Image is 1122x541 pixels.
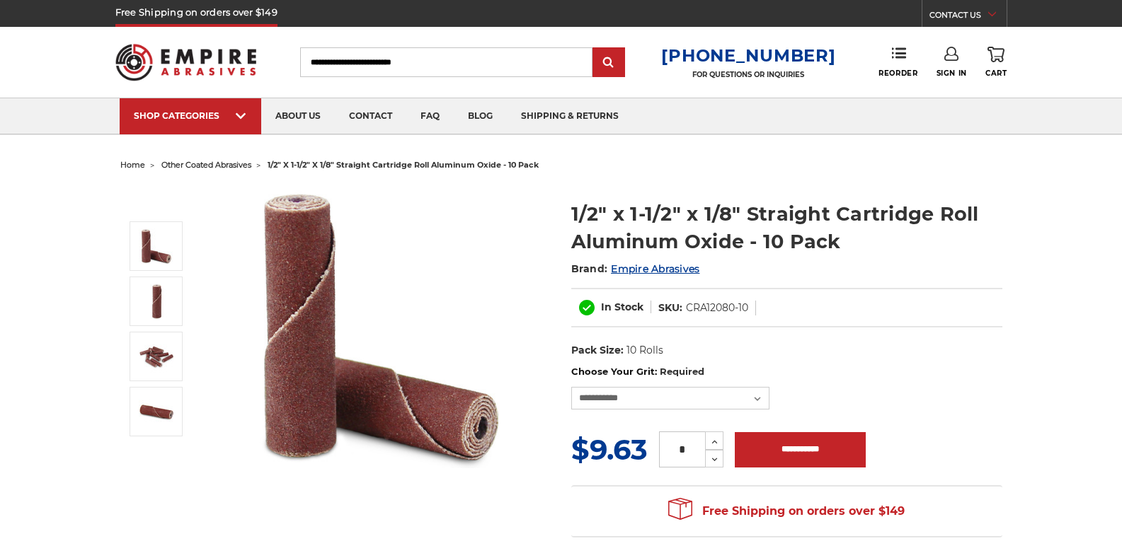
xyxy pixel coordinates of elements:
[139,394,174,429] img: Cartridge Roll 1/2" x 1-1/2" x 1/8" Strait A/O
[878,47,917,77] a: Reorder
[571,200,1002,255] h1: 1/2" x 1-1/2" x 1/8" Straight Cartridge Roll Aluminum Oxide - 10 Pack
[571,262,608,275] span: Brand:
[454,98,507,134] a: blog
[241,185,525,468] img: Cartridge Roll 1/2" x 1-1/2" x 1/8" Straight
[878,69,917,78] span: Reorder
[406,98,454,134] a: faq
[571,432,648,467] span: $9.63
[571,343,624,358] dt: Pack Size:
[985,69,1007,78] span: Cart
[658,301,682,315] dt: SKU:
[268,160,539,170] span: 1/2" x 1-1/2" x 1/8" straight cartridge roll aluminum oxide - 10 pack
[139,228,174,264] img: Cartridge Roll 1/2" x 1-1/2" x 1/8" Straight
[261,98,335,134] a: about us
[985,47,1007,78] a: Cart
[611,262,699,275] a: Empire Abrasives
[937,69,967,78] span: Sign In
[335,98,406,134] a: contact
[139,339,174,374] img: Cartridge Roll 1/2" x 1-1/2" x 1/8" Straight
[161,160,251,170] a: other coated abrasives
[134,110,247,121] div: SHOP CATEGORIES
[661,45,835,66] a: [PHONE_NUMBER]
[661,70,835,79] p: FOR QUESTIONS OR INQUIRIES
[626,343,663,358] dd: 10 Rolls
[601,301,643,313] span: In Stock
[929,7,1007,27] a: CONTACT US
[115,35,257,90] img: Empire Abrasives
[595,49,623,77] input: Submit
[507,98,633,134] a: shipping & returns
[686,301,748,315] dd: CRA12080-10
[571,365,1002,379] label: Choose Your Grit:
[120,160,145,170] a: home
[660,366,704,377] small: Required
[139,284,174,319] img: Straight Cartridge Roll 1/2" x 1-1/2" x 1/8"
[668,497,905,525] span: Free Shipping on orders over $149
